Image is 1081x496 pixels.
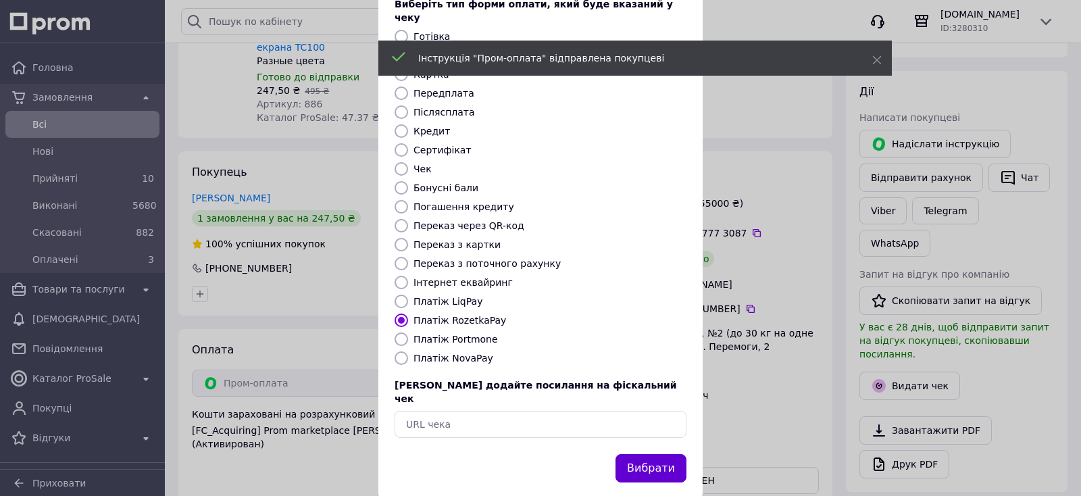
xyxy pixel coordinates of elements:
[413,107,475,118] label: Післясплата
[413,334,498,345] label: Платіж Portmone
[413,201,514,212] label: Погашення кредиту
[413,315,506,326] label: Платіж RozetkaPay
[413,88,474,99] label: Передплата
[615,454,686,483] button: Вибрати
[395,411,686,438] input: URL чека
[413,182,478,193] label: Бонусні бали
[413,277,513,288] label: Інтернет еквайринг
[413,126,450,137] label: Кредит
[413,31,450,42] label: Готівка
[413,69,449,80] label: Картка
[395,380,677,404] span: [PERSON_NAME] додайте посилання на фіскальний чек
[413,353,493,364] label: Платіж NovaPay
[413,220,524,231] label: Переказ через QR-код
[413,239,501,250] label: Переказ з картки
[413,296,482,307] label: Платіж LiqPay
[413,164,432,174] label: Чек
[413,145,472,155] label: Сертифікат
[413,258,561,269] label: Переказ з поточного рахунку
[418,51,838,65] div: Інструкція "Пром-оплата" відправлена покупцеві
